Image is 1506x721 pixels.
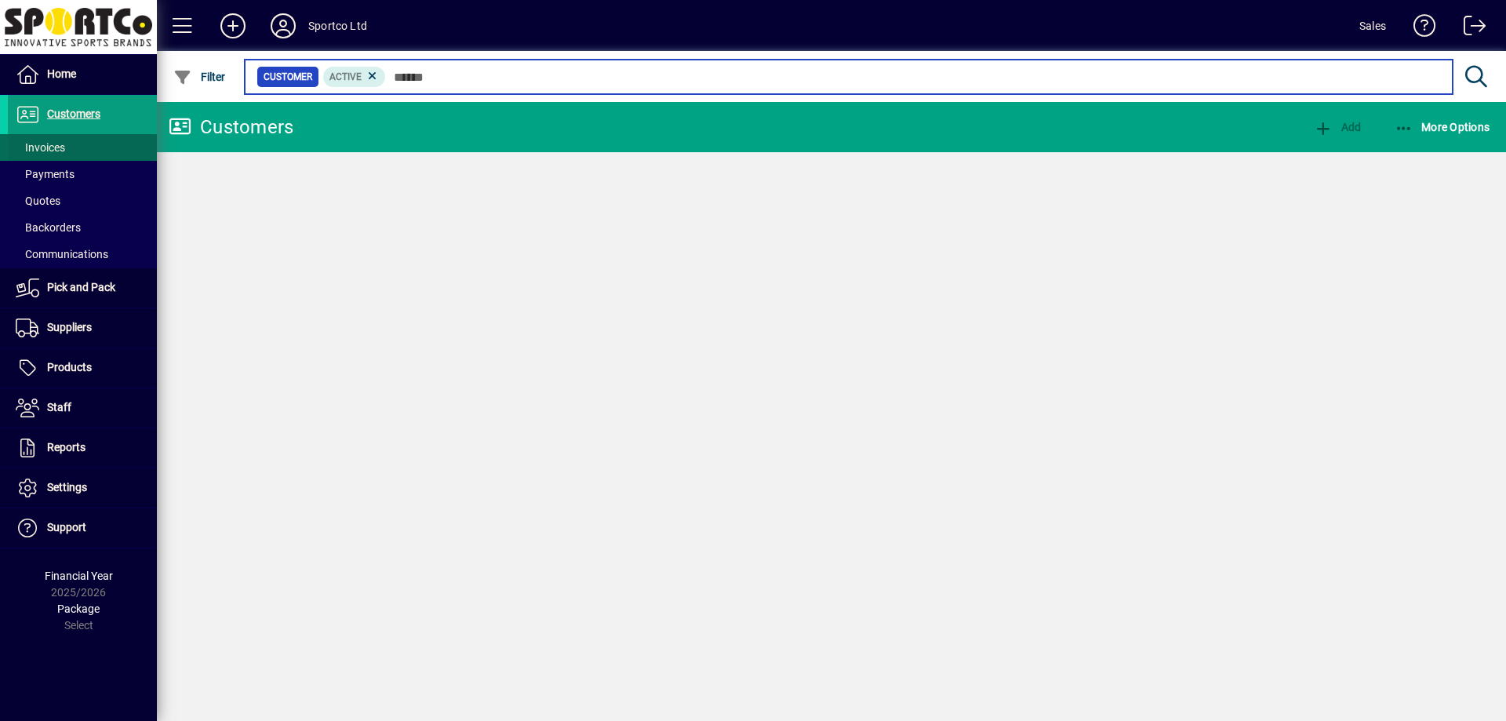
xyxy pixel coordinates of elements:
mat-chip: Activation Status: Active [323,67,386,87]
span: Backorders [16,221,81,234]
a: Staff [8,388,157,428]
span: Package [57,603,100,615]
a: Reports [8,428,157,468]
button: Filter [169,63,230,91]
div: Sales [1359,13,1386,38]
span: Home [47,67,76,80]
button: Profile [258,12,308,40]
a: Suppliers [8,308,157,348]
span: Active [329,71,362,82]
span: Reports [47,441,85,453]
a: Pick and Pack [8,268,157,308]
button: Add [208,12,258,40]
button: Add [1310,113,1365,141]
span: Add [1314,121,1361,133]
span: Pick and Pack [47,281,115,293]
span: Products [47,361,92,373]
a: Products [8,348,157,388]
span: Customers [47,107,100,120]
div: Customers [169,115,293,140]
a: Invoices [8,134,157,161]
div: Sportco Ltd [308,13,367,38]
span: Staff [47,401,71,413]
a: Support [8,508,157,548]
a: Communications [8,241,157,268]
span: Support [47,521,86,533]
a: Settings [8,468,157,508]
a: Backorders [8,214,157,241]
a: Home [8,55,157,94]
span: Invoices [16,141,65,154]
span: Filter [173,71,226,83]
a: Knowledge Base [1402,3,1436,54]
span: Quotes [16,195,60,207]
a: Quotes [8,188,157,214]
span: Customer [264,69,312,85]
span: Communications [16,248,108,260]
span: Payments [16,168,75,180]
span: Financial Year [45,570,113,582]
a: Logout [1452,3,1486,54]
button: More Options [1391,113,1494,141]
a: Payments [8,161,157,188]
span: Suppliers [47,321,92,333]
span: More Options [1395,121,1490,133]
span: Settings [47,481,87,493]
